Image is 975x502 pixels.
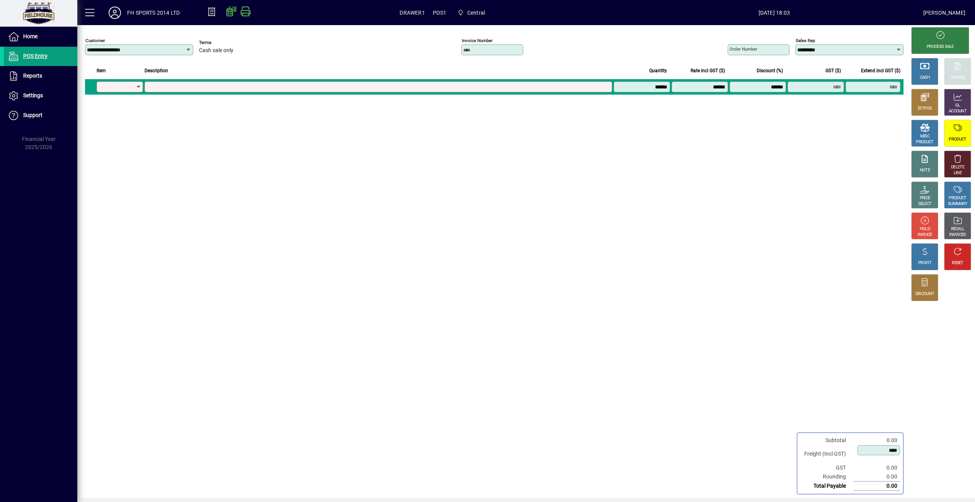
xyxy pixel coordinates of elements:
[854,472,900,482] td: 0.00
[102,6,127,20] button: Profile
[920,226,930,232] div: HOLD
[918,201,932,207] div: SELECT
[955,103,960,109] div: GL
[23,33,37,39] span: Home
[951,226,965,232] div: RECALL
[920,195,930,201] div: PRICE
[916,139,933,145] div: PRODUCT
[949,232,966,238] div: INVOICES
[4,66,77,86] a: Reports
[915,291,934,297] div: DISCOUNT
[854,482,900,491] td: 0.00
[854,436,900,445] td: 0.00
[757,66,783,75] span: Discount (%)
[854,463,900,472] td: 0.00
[433,7,447,19] span: POS1
[923,7,965,19] div: [PERSON_NAME]
[920,134,929,139] div: MISC
[949,195,966,201] div: PRODUCT
[918,106,932,112] div: EFTPOS
[950,75,965,81] div: CHARGE
[949,137,966,142] div: PRODUCT
[920,75,930,81] div: CASH
[199,47,233,54] span: Cash sale only
[730,46,757,52] mat-label: Order number
[649,66,667,75] span: Quantity
[23,112,43,118] span: Support
[23,92,43,98] span: Settings
[199,40,245,45] span: Terms
[625,7,923,19] span: [DATE] 18:03
[954,170,961,176] div: LINE
[145,66,168,75] span: Description
[861,66,900,75] span: Extend incl GST ($)
[4,27,77,46] a: Home
[97,66,106,75] span: Item
[918,260,931,266] div: PROFIT
[4,106,77,125] a: Support
[951,165,964,170] div: DELETE
[23,73,42,79] span: Reports
[85,38,105,43] mat-label: Customer
[948,201,967,207] div: SUMMARY
[127,7,180,19] div: FH SPORTS 2014 LTD
[825,66,841,75] span: GST ($)
[800,472,854,482] td: Rounding
[800,436,854,445] td: Subtotal
[796,38,815,43] mat-label: Sales rep
[462,38,493,43] mat-label: Invoice number
[920,168,930,173] div: NOTE
[800,482,854,491] td: Total Payable
[691,66,725,75] span: Rate incl GST ($)
[400,7,425,19] span: DRAWER1
[454,6,488,20] span: Central
[800,463,854,472] td: GST
[927,44,954,50] div: PROCESS SALE
[800,445,854,463] td: Freight (Incl GST)
[952,260,963,266] div: RESET
[467,7,485,19] span: Central
[917,232,932,238] div: INVOICE
[23,53,48,59] span: POS Entry
[4,86,77,105] a: Settings
[949,109,966,114] div: ACCOUNT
